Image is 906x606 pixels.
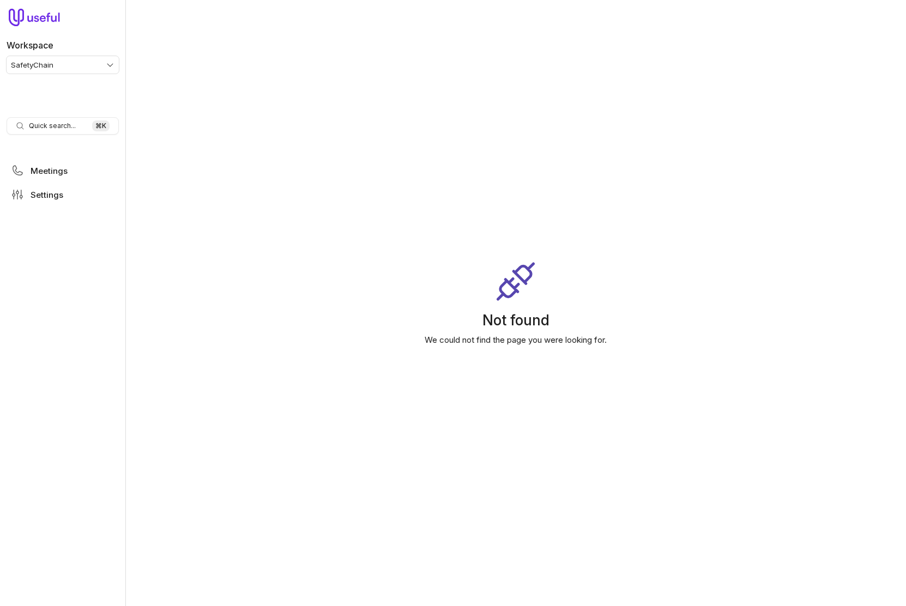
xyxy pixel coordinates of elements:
span: Settings [31,191,63,199]
a: Settings [7,185,119,204]
kbd: ⌘ K [92,120,110,131]
p: We could not find the page you were looking for. [125,334,906,347]
span: Meetings [31,167,68,175]
h1: Not found [125,312,906,329]
span: Quick search... [29,122,76,130]
a: Meetings [7,161,119,180]
label: Workspace [7,39,53,52]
